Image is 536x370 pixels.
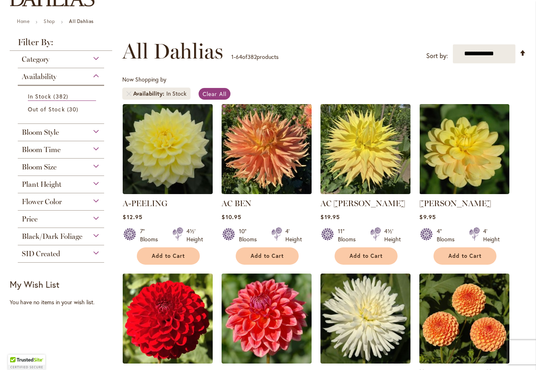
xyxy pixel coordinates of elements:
[22,72,57,81] span: Availability
[320,274,410,364] img: ALL TRIUMPH
[320,104,410,194] img: AC Jeri
[239,227,262,243] div: 10" Blooms
[285,227,302,243] div: 4' Height
[6,341,29,364] iframe: Launch Accessibility Center
[320,199,405,208] a: AC [PERSON_NAME]
[419,274,509,364] img: AMBER QUEEN
[122,39,223,63] span: All Dahlias
[10,298,117,306] div: You have no items in your wish list.
[126,91,131,96] a: Remove Availability In Stock
[247,53,257,61] span: 382
[483,227,500,243] div: 4' Height
[419,213,435,221] span: $9.95
[137,247,200,265] button: Add to Cart
[437,227,459,243] div: 4" Blooms
[231,53,234,61] span: 1
[236,247,299,265] button: Add to Cart
[251,253,284,259] span: Add to Cart
[320,213,339,221] span: $19.95
[203,90,226,98] span: Clear All
[22,232,82,241] span: Black/Dark Foliage
[426,48,448,63] label: Sort by:
[133,90,166,98] span: Availability
[419,104,509,194] img: AHOY MATEY
[419,199,491,208] a: [PERSON_NAME]
[22,145,61,154] span: Bloom Time
[22,163,57,171] span: Bloom Size
[140,227,163,243] div: 7" Blooms
[69,18,94,24] strong: All Dahlias
[122,75,166,83] span: Now Shopping by
[22,215,38,224] span: Price
[320,357,410,365] a: ALL TRIUMPH
[166,90,186,98] div: In Stock
[22,197,62,206] span: Flower Color
[222,199,251,208] a: AC BEN
[199,88,230,100] a: Clear All
[222,188,312,196] a: AC BEN
[231,50,278,63] p: - of products
[222,274,312,364] img: ALL THAT JAZZ
[320,188,410,196] a: AC Jeri
[28,92,51,100] span: In Stock
[123,199,167,208] a: A-PEELING
[67,105,80,113] span: 30
[28,92,96,101] a: In Stock 382
[28,105,96,113] a: Out of Stock 30
[123,213,142,221] span: $12.95
[10,278,59,290] strong: My Wish List
[53,92,70,100] span: 382
[448,253,482,259] span: Add to Cart
[186,227,203,243] div: 4½' Height
[123,357,213,365] a: ALI OOP
[152,253,185,259] span: Add to Cart
[222,104,312,194] img: AC BEN
[222,357,312,365] a: ALL THAT JAZZ
[22,180,61,189] span: Plant Height
[123,104,213,194] img: A-Peeling
[419,357,509,365] a: AMBER QUEEN
[28,105,65,113] span: Out of Stock
[22,249,60,258] span: SID Created
[236,53,242,61] span: 64
[123,274,213,364] img: ALI OOP
[419,188,509,196] a: AHOY MATEY
[350,253,383,259] span: Add to Cart
[123,188,213,196] a: A-Peeling
[10,38,112,51] strong: Filter By:
[22,128,59,137] span: Bloom Style
[384,227,401,243] div: 4½' Height
[44,18,55,24] a: Shop
[335,247,398,265] button: Add to Cart
[338,227,360,243] div: 11" Blooms
[433,247,496,265] button: Add to Cart
[17,18,29,24] a: Home
[22,55,49,64] span: Category
[222,213,241,221] span: $10.95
